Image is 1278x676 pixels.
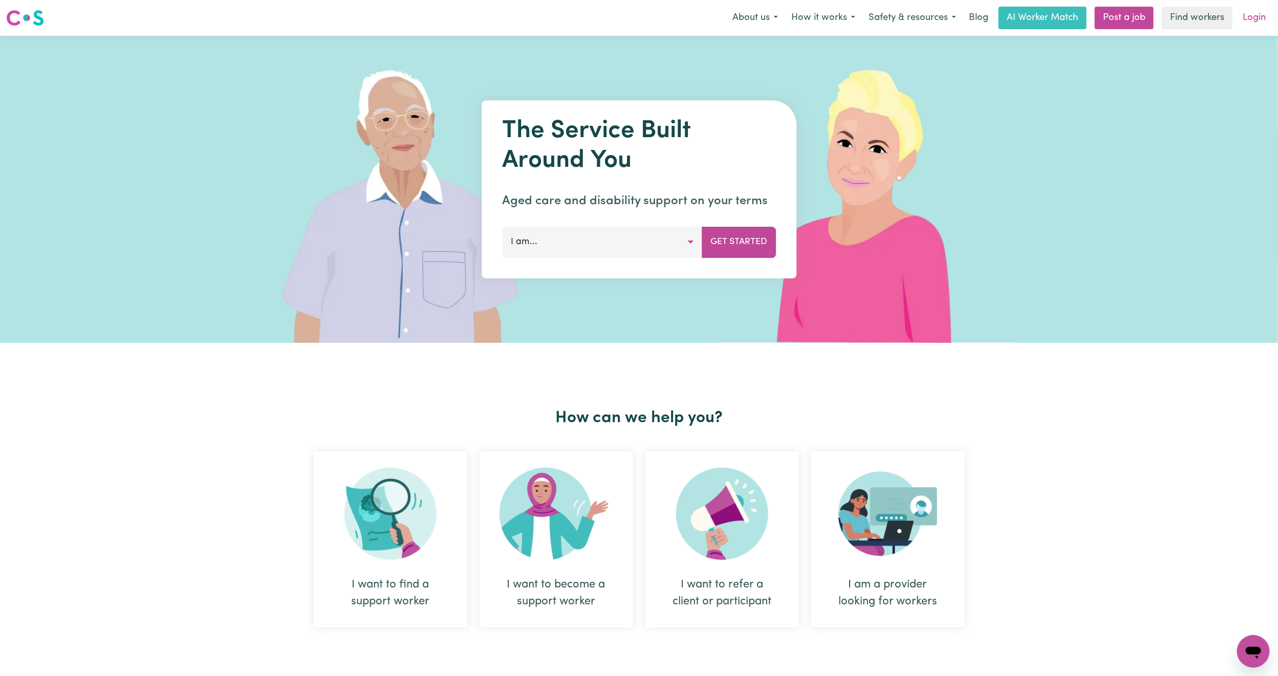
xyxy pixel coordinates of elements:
[1237,635,1270,668] iframe: Button to launch messaging window, conversation in progress
[785,7,862,29] button: How it works
[862,7,963,29] button: Safety & resources
[344,468,437,560] img: Search
[6,9,44,27] img: Careseekers logo
[645,451,799,627] div: I want to refer a client or participant
[999,7,1087,29] a: AI Worker Match
[676,468,768,560] img: Refer
[838,468,938,560] img: Provider
[308,408,971,428] h2: How can we help you?
[836,576,940,610] div: I am a provider looking for workers
[726,7,785,29] button: About us
[702,227,776,257] button: Get Started
[502,117,776,176] h1: The Service Built Around You
[670,576,774,610] div: I want to refer a client or participant
[480,451,633,627] div: I want to become a support worker
[1162,7,1232,29] a: Find workers
[1237,7,1272,29] a: Login
[338,576,443,610] div: I want to find a support worker
[502,192,776,210] p: Aged care and disability support on your terms
[314,451,467,627] div: I want to find a support worker
[811,451,965,627] div: I am a provider looking for workers
[500,468,613,560] img: Become Worker
[504,576,609,610] div: I want to become a support worker
[6,6,44,30] a: Careseekers logo
[502,227,702,257] button: I am...
[963,7,994,29] a: Blog
[1095,7,1154,29] a: Post a job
